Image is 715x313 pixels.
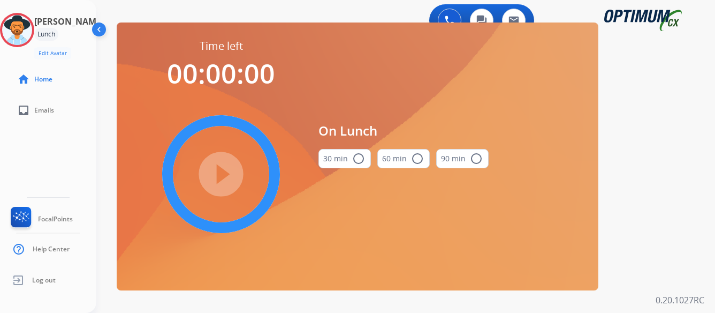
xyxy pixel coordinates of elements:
[2,15,32,45] img: avatar
[470,152,483,165] mat-icon: radio_button_unchecked
[34,15,104,28] h3: [PERSON_NAME]
[34,106,54,115] span: Emails
[34,47,71,59] button: Edit Avatar
[411,152,424,165] mat-icon: radio_button_unchecked
[377,149,430,168] button: 60 min
[38,215,73,223] span: FocalPoints
[32,276,56,285] span: Log out
[436,149,489,168] button: 90 min
[656,294,704,307] p: 0.20.1027RC
[17,73,30,86] mat-icon: home
[352,152,365,165] mat-icon: radio_button_unchecked
[34,75,52,84] span: Home
[167,55,275,92] span: 00:00:00
[33,245,70,254] span: Help Center
[318,149,371,168] button: 30 min
[34,28,58,41] div: Lunch
[318,121,489,140] span: On Lunch
[200,39,243,54] span: Time left
[9,207,73,232] a: FocalPoints
[17,104,30,117] mat-icon: inbox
